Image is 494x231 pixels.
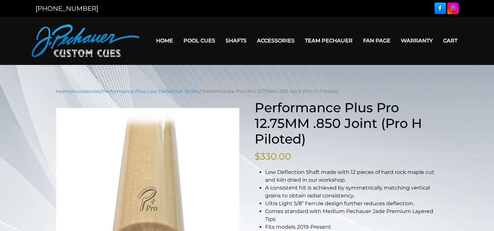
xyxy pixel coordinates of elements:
[396,32,438,49] a: Warranty
[255,151,260,162] span: $
[72,88,100,94] a: Accessories
[358,32,396,49] a: Fan Page
[265,223,438,231] li: Fits models 2019-Present
[32,24,139,57] img: Pechauer Custom Cues
[265,208,438,223] li: Comes standard with Medium Pechauer Jade Premium Layered Tips
[265,184,438,200] li: A consistent hit is achieved by symmetrically matching vertical grains to obtain radial consistency.
[102,88,199,94] a: Performance Plus Low Deflection Shafts
[265,168,438,184] li: Low Deflection Shaft made with 12 pieces of hard rock maple cut and kiln dried in our workshop.
[56,88,71,94] a: Home
[265,200,438,208] li: Ultra Light 5/8” Ferrule design further reduces deflection.
[56,88,438,95] nav: Breadcrumb
[252,32,300,49] a: Accessories
[178,32,220,49] a: Pool Cues
[255,100,438,147] h1: Performance Plus Pro 12.75MM .850 Joint (Pro H Piloted)
[438,32,463,49] a: Cart
[255,151,291,162] bdi: 330.00
[220,32,252,49] a: Shafts
[151,32,178,49] a: Home
[300,32,358,49] a: Team Pechauer
[36,5,98,12] a: [PHONE_NUMBER]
